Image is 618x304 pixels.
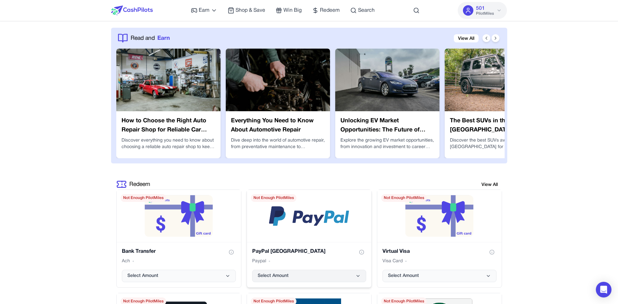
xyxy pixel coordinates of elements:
a: Read andEarn [131,34,170,42]
button: Select Amount [122,270,236,282]
img: How to Choose the Right Auto Repair Shop for Reliable Car Care [116,49,221,111]
span: Earn [157,34,170,42]
h3: Unlocking EV Market Opportunities: The Future of Electric Mobility [340,116,434,135]
img: CashPilots Logo [111,6,153,15]
a: Earn [191,7,217,14]
div: PayPal USA gift card [247,190,372,288]
span: Paypal [252,258,266,265]
span: Select Amount [388,273,419,279]
button: Show gift card information [487,248,496,257]
span: Select Amount [127,273,158,279]
span: Select Amount [258,273,289,279]
div: Virtual Visa gift card [377,190,502,288]
span: Not Enough PilotMiles [121,194,166,202]
img: Unlocking EV Market Opportunities: The Future of Electric Mobility [335,49,439,111]
span: Earn [199,7,209,14]
img: default-reward-image.png [144,195,213,237]
span: Visa Card [382,258,403,265]
h3: The Best SUVs in the [GEOGRAPHIC_DATA]: Top Picks for Every Driver in [DATE] [450,116,544,135]
p: Discover the best SUVs available in the [GEOGRAPHIC_DATA] for 2025, from budget-friendly crossove... [450,137,544,150]
a: Redeem [129,180,150,189]
a: Win Big [276,7,302,14]
a: Shop & Save [228,7,265,14]
p: Dive deep into the world of automotive repair, from preventative maintenance to emergency fixes, ... [231,137,325,150]
span: Shop & Save [236,7,265,14]
span: Redeem [320,7,340,14]
a: Search [350,7,375,14]
button: Select Amount [382,270,496,282]
span: Not Enough PilotMiles [251,194,296,202]
button: Show gift card information [357,248,366,257]
span: 501 [476,5,485,12]
div: Bank Transfer gift card [116,190,241,288]
img: /default-reward-image.png [269,206,349,226]
h3: Virtual Visa [382,248,410,255]
h3: Bank Transfer [122,248,156,255]
h3: Everything You Need to Know About Automotive Repair [231,116,325,135]
span: Not Enough PilotMiles [381,194,427,202]
a: View All [477,180,502,189]
img: default-reward-image.png [405,195,474,237]
span: Search [358,7,375,14]
span: Read and [131,34,155,42]
span: Win Big [283,7,302,14]
p: Discover everything you need to know about choosing a reliable auto repair shop to keep your vehi... [122,137,215,150]
h3: PayPal [GEOGRAPHIC_DATA] [252,248,325,255]
img: Everything You Need to Know About Automotive Repair [226,49,330,111]
img: The Best SUVs in the USA: Top Picks for Every Driver in 2025 [445,49,549,111]
div: Open Intercom Messenger [596,282,611,297]
button: Select Amount [252,270,366,282]
a: Redeem [312,7,340,14]
span: PilotMiles [476,11,494,16]
a: View All [454,34,479,42]
p: Explore the growing EV market opportunities, from innovation and investment to career potential, ... [340,137,434,150]
button: Show gift card information [227,248,236,257]
h3: How to Choose the Right Auto Repair Shop for Reliable Car Care [122,116,215,135]
span: Ach [122,258,130,265]
button: 501PilotMiles [458,2,507,19]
